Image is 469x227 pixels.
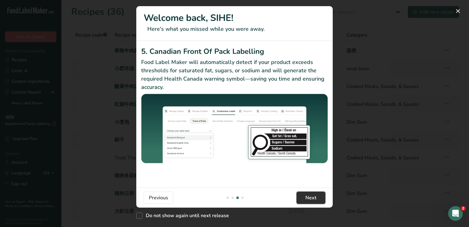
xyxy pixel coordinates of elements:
[141,58,328,91] p: Food Label Maker will automatically detect if your product exceeds thresholds for saturated fat, ...
[149,194,168,201] span: Previous
[297,192,325,204] button: Next
[144,192,173,204] button: Previous
[141,46,328,57] h2: 5. Canadian Front Of Pack Labelling
[142,213,229,219] span: Do not show again until next release
[144,25,325,33] p: Here's what you missed while you were away.
[448,206,463,221] iframe: Intercom live chat
[461,206,466,211] span: 2
[305,194,316,201] span: Next
[144,11,325,25] h1: Welcome back, SIHE!
[141,94,328,164] img: Canadian Front Of Pack Labelling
